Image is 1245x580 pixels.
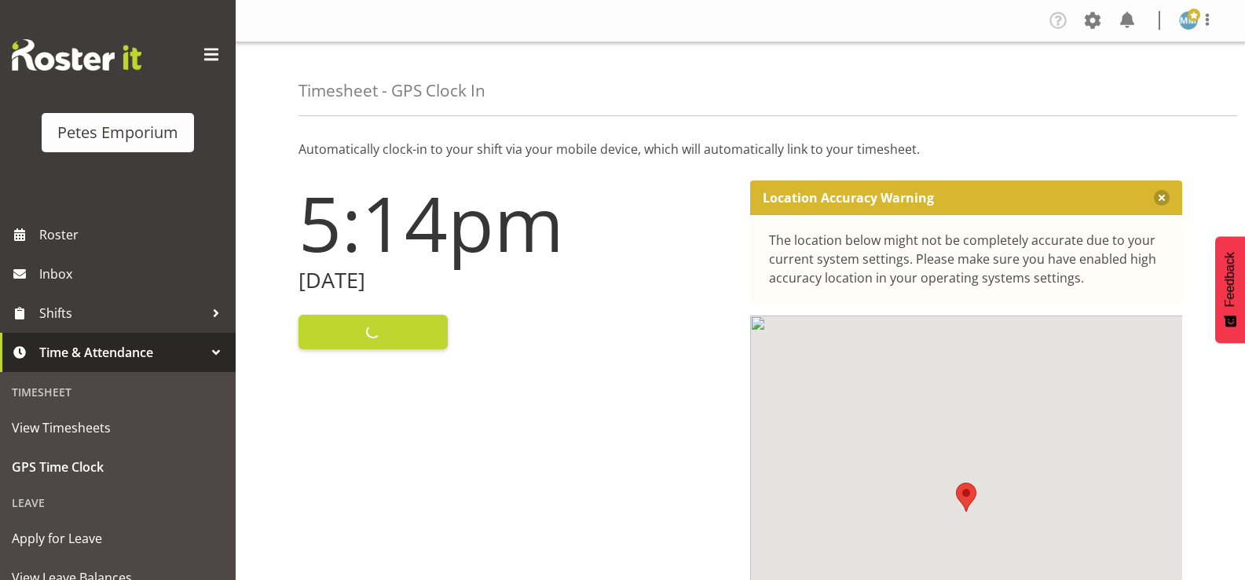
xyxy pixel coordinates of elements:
[39,223,228,246] span: Roster
[57,121,178,144] div: Petes Emporium
[12,416,224,440] span: View Timesheets
[298,82,485,100] h4: Timesheet - GPS Clock In
[4,519,232,558] a: Apply for Leave
[39,301,204,325] span: Shifts
[4,376,232,408] div: Timesheet
[1215,236,1245,343] button: Feedback - Show survey
[12,455,224,479] span: GPS Time Clock
[1179,11,1198,30] img: mandy-mosley3858.jpg
[39,262,228,286] span: Inbox
[763,190,934,206] p: Location Accuracy Warning
[4,487,232,519] div: Leave
[12,39,141,71] img: Rosterit website logo
[4,447,232,487] a: GPS Time Clock
[1154,190,1170,206] button: Close message
[12,527,224,550] span: Apply for Leave
[298,268,731,293] h2: [DATE]
[769,231,1164,287] div: The location below might not be completely accurate due to your current system settings. Please m...
[39,341,204,364] span: Time & Attendance
[298,181,731,265] h1: 5:14pm
[298,140,1182,159] p: Automatically clock-in to your shift via your mobile device, which will automatically link to you...
[4,408,232,447] a: View Timesheets
[1223,252,1237,307] span: Feedback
